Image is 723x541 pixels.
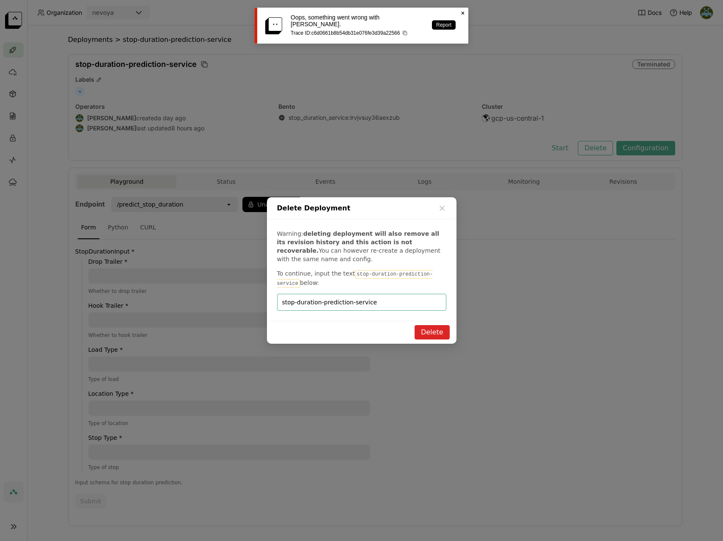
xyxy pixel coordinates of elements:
[415,325,450,340] button: Delete
[267,197,456,219] div: Delete Deployment
[277,270,355,277] span: To continue, input the text
[291,14,423,28] p: Oops, something went wrong with [PERSON_NAME].
[432,20,456,30] a: Report
[300,279,319,286] span: below:
[267,197,456,344] div: dialog
[277,230,440,254] b: deleting deployment will also remove all its revision history and this action is not recoverable.
[277,270,433,288] code: stop-duration-prediction-service
[277,247,441,262] span: You can however re-create a deployment with the same name and config.
[277,230,303,237] span: Warning:
[291,30,423,36] p: Trace ID: c6d0661b8b54db31e076fe3d39a22566
[459,10,466,17] svg: Close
